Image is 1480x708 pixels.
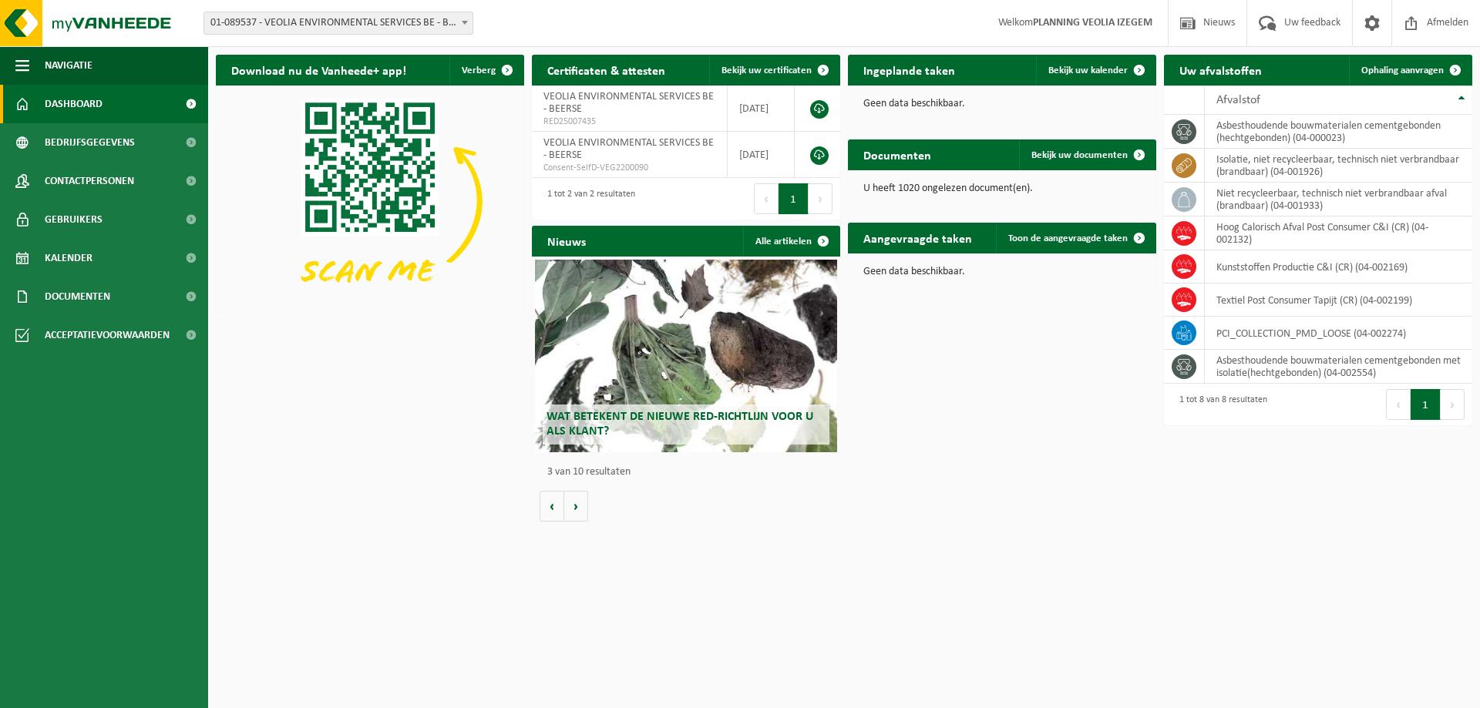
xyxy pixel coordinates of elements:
a: Ophaling aanvragen [1349,55,1471,86]
h2: Certificaten & attesten [532,55,681,85]
span: Kalender [45,239,92,277]
span: Documenten [45,277,110,316]
span: Wat betekent de nieuwe RED-richtlijn voor u als klant? [547,411,813,438]
td: asbesthoudende bouwmaterialen cementgebonden (hechtgebonden) (04-000023) [1205,115,1472,149]
button: Previous [1386,389,1411,420]
p: 3 van 10 resultaten [547,467,832,478]
span: Bekijk uw documenten [1031,150,1128,160]
span: Contactpersonen [45,162,134,200]
a: Toon de aangevraagde taken [996,223,1155,253]
h2: Aangevraagde taken [848,223,987,253]
td: Kunststoffen Productie C&I (CR) (04-002169) [1205,250,1472,284]
span: VEOLIA ENVIRONMENTAL SERVICES BE - BEERSE [543,91,714,115]
span: VEOLIA ENVIRONMENTAL SERVICES BE - BEERSE [543,137,714,161]
span: Acceptatievoorwaarden [45,316,170,354]
td: Hoog Calorisch Afval Post Consumer C&I (CR) (04-002132) [1205,216,1472,250]
td: Textiel Post Consumer Tapijt (CR) (04-002199) [1205,284,1472,317]
h2: Download nu de Vanheede+ app! [216,55,422,85]
td: asbesthoudende bouwmaterialen cementgebonden met isolatie(hechtgebonden) (04-002554) [1205,350,1472,384]
span: 01-089537 - VEOLIA ENVIRONMENTAL SERVICES BE - BEERSE [203,12,473,35]
span: RED25007435 [543,116,715,128]
button: Verberg [449,55,523,86]
button: Next [809,183,832,214]
span: Gebruikers [45,200,103,239]
button: Next [1441,389,1465,420]
h2: Ingeplande taken [848,55,970,85]
td: [DATE] [728,86,795,132]
button: Previous [754,183,779,214]
td: PCI_COLLECTION_PMD_LOOSE (04-002274) [1205,317,1472,350]
p: Geen data beschikbaar. [863,267,1141,277]
a: Alle artikelen [743,226,839,257]
button: 1 [1411,389,1441,420]
span: Toon de aangevraagde taken [1008,233,1128,243]
span: Bekijk uw kalender [1048,65,1128,75]
p: U heeft 1020 ongelezen document(en). [863,183,1141,194]
div: 1 tot 8 van 8 resultaten [1172,388,1267,421]
span: Bekijk uw certificaten [721,65,812,75]
p: Geen data beschikbaar. [863,99,1141,109]
h2: Documenten [848,139,947,169]
td: isolatie, niet recycleerbaar, technisch niet verbrandbaar (brandbaar) (04-001926) [1205,149,1472,183]
span: Dashboard [45,85,103,123]
button: Vorige [540,491,564,522]
span: Consent-SelfD-VEG2200090 [543,162,715,174]
button: 1 [779,183,809,214]
td: niet recycleerbaar, technisch niet verbrandbaar afval (brandbaar) (04-001933) [1205,183,1472,216]
h2: Uw afvalstoffen [1164,55,1277,85]
a: Bekijk uw documenten [1019,139,1155,170]
span: 01-089537 - VEOLIA ENVIRONMENTAL SERVICES BE - BEERSE [204,12,473,34]
span: Ophaling aanvragen [1361,65,1444,75]
a: Bekijk uw certificaten [709,55,839,86]
td: [DATE] [728,132,795,178]
div: 1 tot 2 van 2 resultaten [540,182,635,216]
button: Volgende [564,491,588,522]
a: Wat betekent de nieuwe RED-richtlijn voor u als klant? [535,260,837,452]
h2: Nieuws [532,226,601,256]
strong: PLANNING VEOLIA IZEGEM [1033,17,1152,29]
span: Verberg [462,65,496,75]
a: Bekijk uw kalender [1036,55,1155,86]
img: Download de VHEPlus App [216,86,524,317]
span: Afvalstof [1216,94,1260,106]
span: Navigatie [45,46,92,85]
span: Bedrijfsgegevens [45,123,135,162]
